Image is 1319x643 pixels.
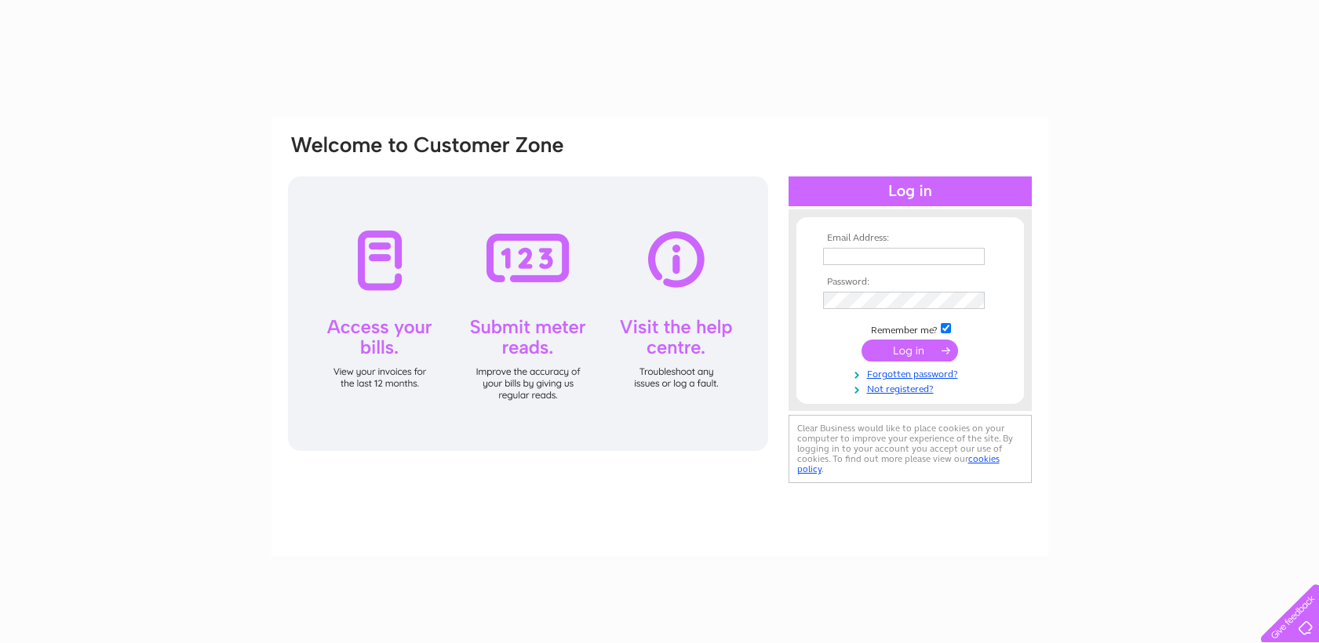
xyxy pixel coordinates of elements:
td: Remember me? [819,321,1001,336]
a: Not registered? [823,380,1001,395]
a: Forgotten password? [823,365,1001,380]
th: Email Address: [819,233,1001,244]
th: Password: [819,277,1001,288]
div: Clear Business would like to place cookies on your computer to improve your experience of the sit... [789,415,1032,483]
input: Submit [862,340,958,361]
a: cookies policy [797,453,1000,474]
